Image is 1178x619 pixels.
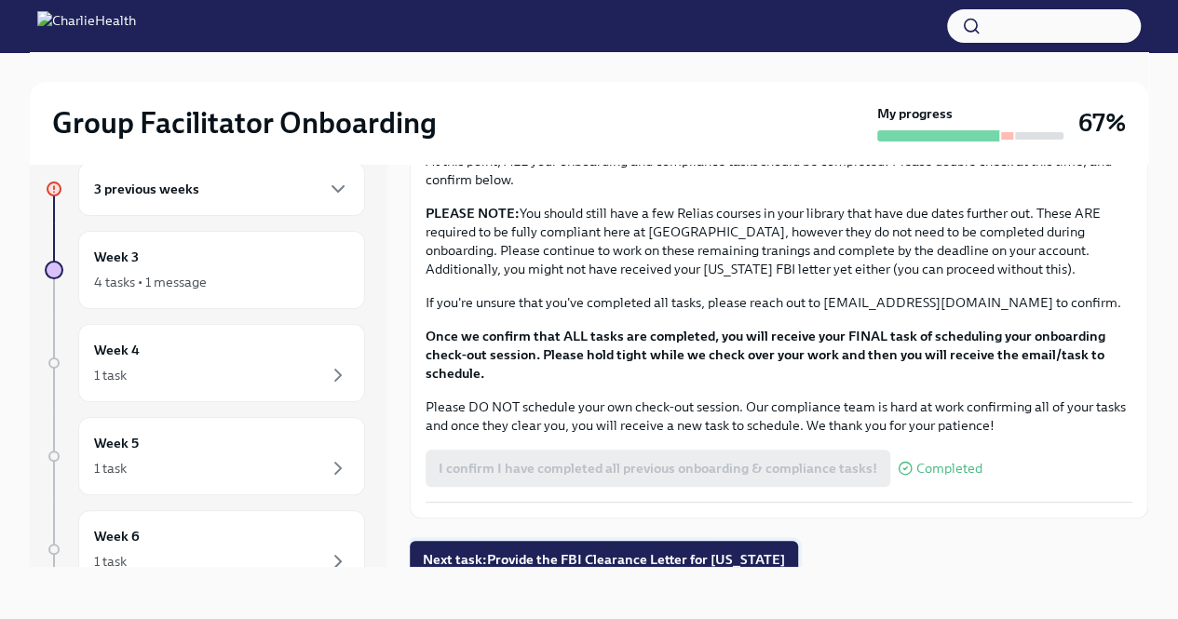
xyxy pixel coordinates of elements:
[877,104,953,123] strong: My progress
[45,324,365,402] a: Week 41 task
[52,104,437,141] h2: Group Facilitator Onboarding
[45,417,365,495] a: Week 51 task
[94,273,207,291] div: 4 tasks • 1 message
[94,459,127,478] div: 1 task
[916,462,982,476] span: Completed
[94,433,139,453] h6: Week 5
[426,204,1132,278] p: You should still have a few Relias courses in your library that have due dates further out. These...
[45,510,365,588] a: Week 61 task
[1078,106,1126,140] h3: 67%
[94,179,199,199] h6: 3 previous weeks
[426,293,1132,312] p: If you're unsure that you've completed all tasks, please reach out to [EMAIL_ADDRESS][DOMAIN_NAME...
[426,205,520,222] strong: PLEASE NOTE:
[94,526,140,546] h6: Week 6
[94,247,139,267] h6: Week 3
[423,550,785,569] span: Next task : Provide the FBI Clearance Letter for [US_STATE]
[37,11,136,41] img: CharlieHealth
[45,231,365,309] a: Week 34 tasks • 1 message
[94,552,127,571] div: 1 task
[94,366,127,384] div: 1 task
[426,152,1132,189] p: At this point, ALL your onboarding and compliance tasks should be completed! Please double check ...
[94,340,140,360] h6: Week 4
[426,397,1132,435] p: Please DO NOT schedule your own check-out session. Our compliance team is hard at work confirming...
[410,541,798,578] button: Next task:Provide the FBI Clearance Letter for [US_STATE]
[78,162,365,216] div: 3 previous weeks
[426,328,1105,382] strong: Once we confirm that ALL tasks are completed, you will receive your FINAL task of scheduling your...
